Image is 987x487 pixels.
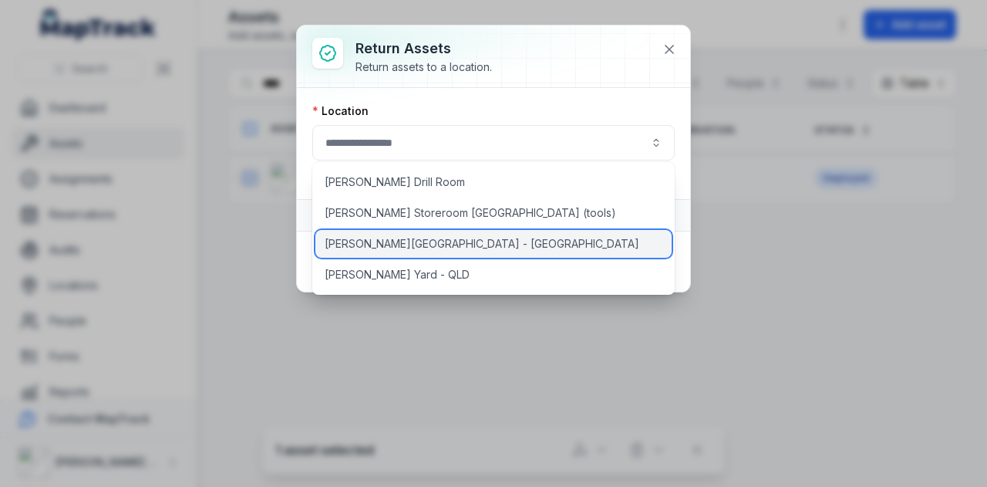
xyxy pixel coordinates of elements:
span: [PERSON_NAME][GEOGRAPHIC_DATA] - [GEOGRAPHIC_DATA] [325,236,639,252]
span: [PERSON_NAME] Storeroom [GEOGRAPHIC_DATA] (tools) [325,205,616,221]
div: Return assets to a location. [355,59,492,75]
button: Assets1 [297,200,690,231]
span: [PERSON_NAME] Yard - QLD [325,267,470,282]
label: Location [312,103,369,119]
h3: Return assets [355,38,492,59]
span: [PERSON_NAME] Drill Room [325,174,465,190]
